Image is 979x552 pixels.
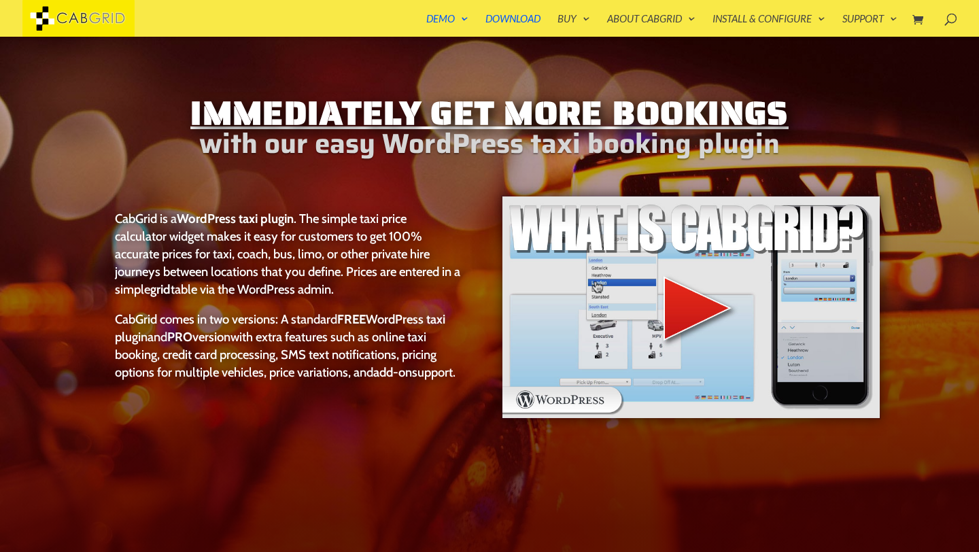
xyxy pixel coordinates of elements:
strong: WordPress taxi plugin [177,211,294,226]
a: WordPress taxi booking plugin Intro Video [501,409,881,422]
a: add-on [373,364,412,380]
a: CabGrid Taxi Plugin [22,10,135,24]
h2: with our easy WordPress taxi booking plugin [98,138,881,156]
p: CabGrid is a . The simple taxi price calculator widget makes it easy for customers to get 100% ac... [115,210,460,311]
a: Support [842,14,897,37]
strong: PRO [167,329,192,345]
p: CabGrid comes in two versions: A standard and with extra features such as online taxi booking, cr... [115,311,460,381]
img: WordPress taxi booking plugin Intro Video [501,195,881,419]
strong: grid [150,281,171,297]
a: Install & Configure [712,14,825,37]
a: PROversion [167,329,230,345]
strong: FREE [337,311,366,327]
a: About CabGrid [607,14,695,37]
a: Buy [557,14,590,37]
a: Download [485,14,540,37]
iframe: chat widget [895,467,979,532]
a: Demo [426,14,468,37]
a: FREEWordPress taxi plugin [115,311,445,345]
h1: Immediately Get More Bookings [98,94,881,138]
